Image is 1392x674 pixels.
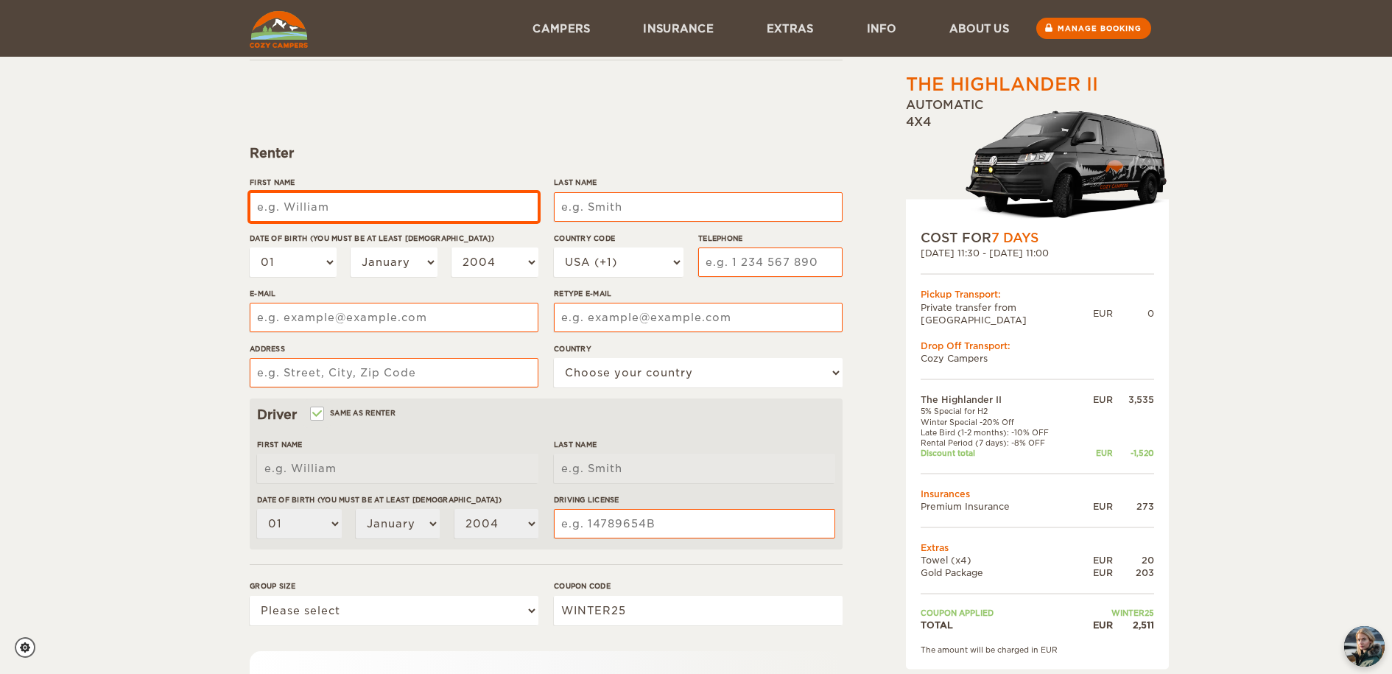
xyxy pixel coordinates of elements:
td: 5% Special for H2 [921,406,1079,416]
div: EUR [1079,618,1113,631]
td: Private transfer from [GEOGRAPHIC_DATA] [921,301,1093,326]
input: e.g. Smith [554,192,843,222]
label: E-mail [250,288,538,299]
input: e.g. 1 234 567 890 [698,248,843,277]
div: EUR [1079,393,1113,406]
div: [DATE] 11:30 - [DATE] 11:00 [921,247,1154,259]
label: Last Name [554,439,835,450]
td: Gold Package [921,566,1079,579]
label: Country [554,343,843,354]
label: Driving License [554,494,835,505]
img: stor-langur-223.png [965,101,1169,228]
div: 0 [1113,307,1154,320]
label: First Name [257,439,538,450]
input: e.g. example@example.com [250,303,538,332]
label: First Name [250,177,538,188]
div: Automatic 4x4 [906,97,1169,229]
div: The amount will be charged in EUR [921,644,1154,654]
label: Retype E-mail [554,288,843,299]
label: Telephone [698,233,843,244]
div: 20 [1113,554,1154,566]
label: Coupon code [554,580,843,591]
td: Late Bird (1-2 months): -10% OFF [921,426,1079,437]
label: Address [250,343,538,354]
div: EUR [1079,499,1113,512]
td: WINTER25 [1079,608,1154,618]
input: e.g. William [257,454,538,483]
div: 3,535 [1113,393,1154,406]
input: e.g. Street, City, Zip Code [250,358,538,387]
div: COST FOR [921,228,1154,246]
input: e.g. Smith [554,454,835,483]
div: 273 [1113,499,1154,512]
label: Last Name [554,177,843,188]
a: Manage booking [1036,18,1151,39]
label: Same as renter [312,406,396,420]
img: Cozy Campers [250,11,308,48]
td: Coupon applied [921,608,1079,618]
div: The Highlander II [906,72,1098,97]
label: Date of birth (You must be at least [DEMOGRAPHIC_DATA]) [250,233,538,244]
td: Discount total [921,448,1079,458]
button: chat-button [1344,626,1385,667]
a: Cookie settings [15,637,45,658]
div: EUR [1079,554,1113,566]
label: Country Code [554,233,683,244]
img: Freyja at Cozy Campers [1344,626,1385,667]
div: -1,520 [1113,448,1154,458]
label: Date of birth (You must be at least [DEMOGRAPHIC_DATA]) [257,494,538,505]
div: Driver [257,406,835,424]
div: EUR [1079,566,1113,579]
div: 2,511 [1113,618,1154,631]
span: 7 Days [991,230,1038,245]
input: Same as renter [312,410,321,420]
div: Drop Off Transport: [921,339,1154,351]
td: Premium Insurance [921,499,1079,512]
label: Group size [250,580,538,591]
td: TOTAL [921,618,1079,631]
td: Cozy Campers [921,351,1154,364]
div: Pickup Transport: [921,288,1154,301]
input: e.g. 14789654B [554,509,835,538]
div: EUR [1093,307,1113,320]
input: e.g. William [250,192,538,222]
td: Rental Period (7 days): -8% OFF [921,438,1079,448]
div: 203 [1113,566,1154,579]
td: Winter Special -20% Off [921,416,1079,426]
td: The Highlander II [921,393,1079,406]
td: Insurances [921,487,1154,499]
div: Renter [250,144,843,162]
td: Extras [921,541,1154,553]
input: e.g. example@example.com [554,303,843,332]
td: Towel (x4) [921,554,1079,566]
div: EUR [1079,448,1113,458]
